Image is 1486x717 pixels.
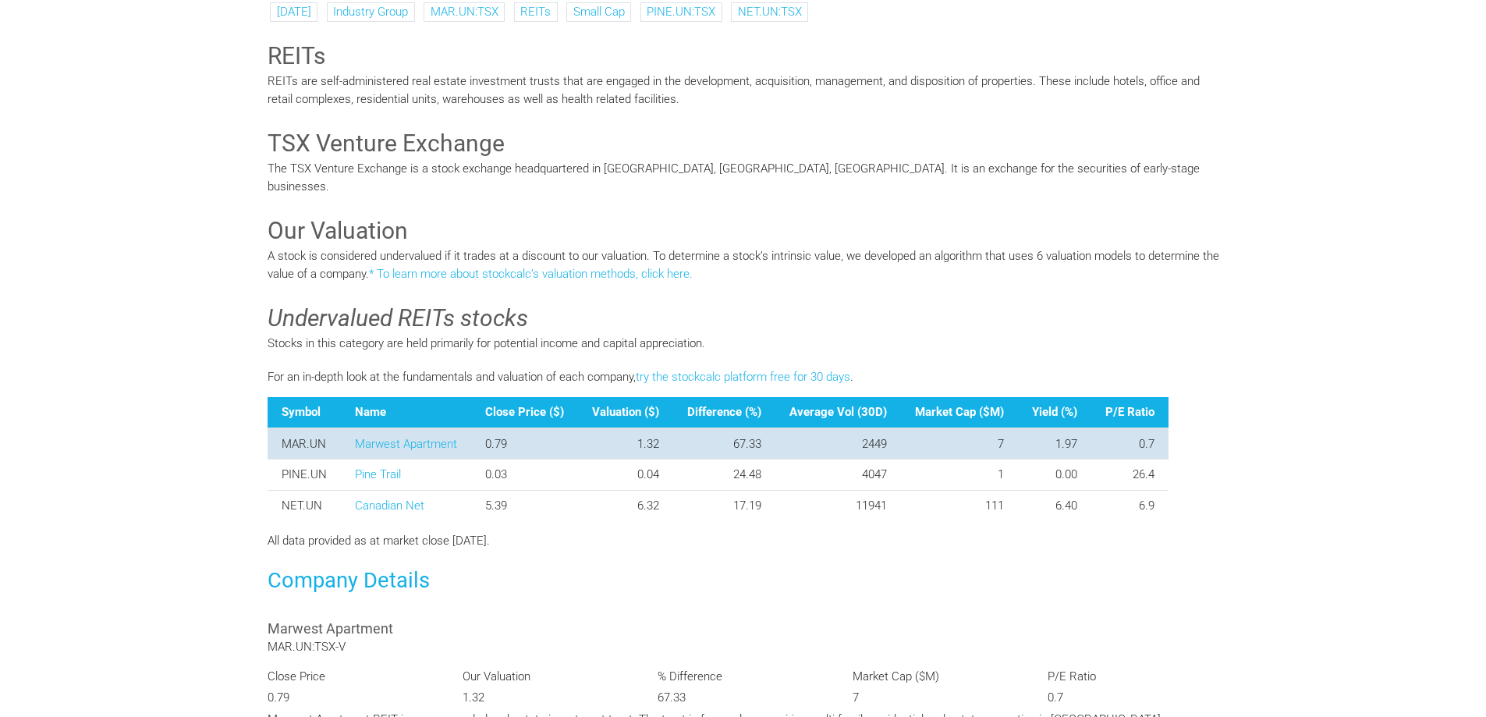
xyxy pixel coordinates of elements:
h3: Undervalued REITs stocks [268,302,1219,335]
a: Marwest Apartment [355,437,457,451]
h3: Our Valuation [268,215,1219,247]
a: Canadian Net [355,499,424,513]
p: Market Cap ($M) [853,668,1024,686]
th: Close Price ($) [471,397,578,428]
th: Market Cap ($M) [901,397,1018,428]
td: 1.97 [1018,428,1091,460]
h3: Company Details [268,566,1219,595]
td: 0.7 [1091,428,1169,460]
p: For an in-depth look at the fundamentals and valuation of each company, . [268,368,1219,386]
td: 111 [901,490,1018,520]
th: Average Vol (30D) [775,397,901,428]
p: Stocks in this category are held primarily for potential income and capital appreciation. [268,335,1219,353]
td: NET.UN [268,490,341,520]
a: Industry Group [333,5,408,19]
div: All data provided as at market close [DATE]. [256,532,1231,550]
th: Name [341,397,471,428]
a: PINE.UN:TSX [647,5,715,19]
p: 0.7 [1048,689,1219,707]
a: Small Cap [573,5,625,19]
p: 1.32 [463,689,634,707]
a: Pine Trail [355,467,401,481]
td: 6.32 [578,490,673,520]
td: 1 [901,460,1018,491]
p: A stock is considered undervalued if it trades at a discount to our valuation. To determine a sto... [268,247,1219,282]
th: Valuation ($) [578,397,673,428]
td: 0.04 [578,460,673,491]
p: % Difference [658,668,829,686]
th: Yield (%) [1018,397,1091,428]
a: NET.UN:TSX [738,5,802,19]
td: 0.00 [1018,460,1091,491]
td: 1.32 [578,428,673,460]
p: Close Price [268,668,439,686]
p: 7 [853,689,1024,707]
a: [DATE] [277,5,311,19]
td: 11941 [775,490,901,520]
th: Difference (%) [673,397,775,428]
td: 0.79 [471,428,578,460]
p: The TSX Venture Exchange is a stock exchange headquartered in [GEOGRAPHIC_DATA], [GEOGRAPHIC_DATA... [268,160,1219,195]
h3: Marwest Apartment [268,619,1219,638]
td: 26.4 [1091,460,1169,491]
p: Our Valuation [463,668,634,686]
td: 4047 [775,460,901,491]
td: 6.9 [1091,490,1169,520]
h3: REITs [268,40,1219,73]
p: P/E Ratio [1048,668,1219,686]
th: P/E Ratio [1091,397,1169,428]
th: Symbol [268,397,341,428]
td: 24.48 [673,460,775,491]
td: 0.03 [471,460,578,491]
td: MAR.UN [268,428,341,460]
td: 67.33 [673,428,775,460]
h3: TSX Venture Exchange [268,127,1219,160]
p: 0.79 [268,689,439,707]
td: 5.39 [471,490,578,520]
td: 6.40 [1018,490,1091,520]
a: try the stockcalc platform free for 30 days [636,370,850,384]
td: 2449 [775,428,901,460]
a: REITs [520,5,551,19]
p: REITs are self-administered real estate investment trusts that are engaged in the development, ac... [268,73,1219,108]
span: MAR.UN:TSX-V [268,640,346,654]
a: MAR.UN:TSX [431,5,498,19]
a: To learn more about stockcalc’s valuation methods, click here. [377,267,693,281]
td: PINE.UN [268,460,341,491]
td: 17.19 [673,490,775,520]
p: 67.33 [658,689,829,707]
td: 7 [901,428,1018,460]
